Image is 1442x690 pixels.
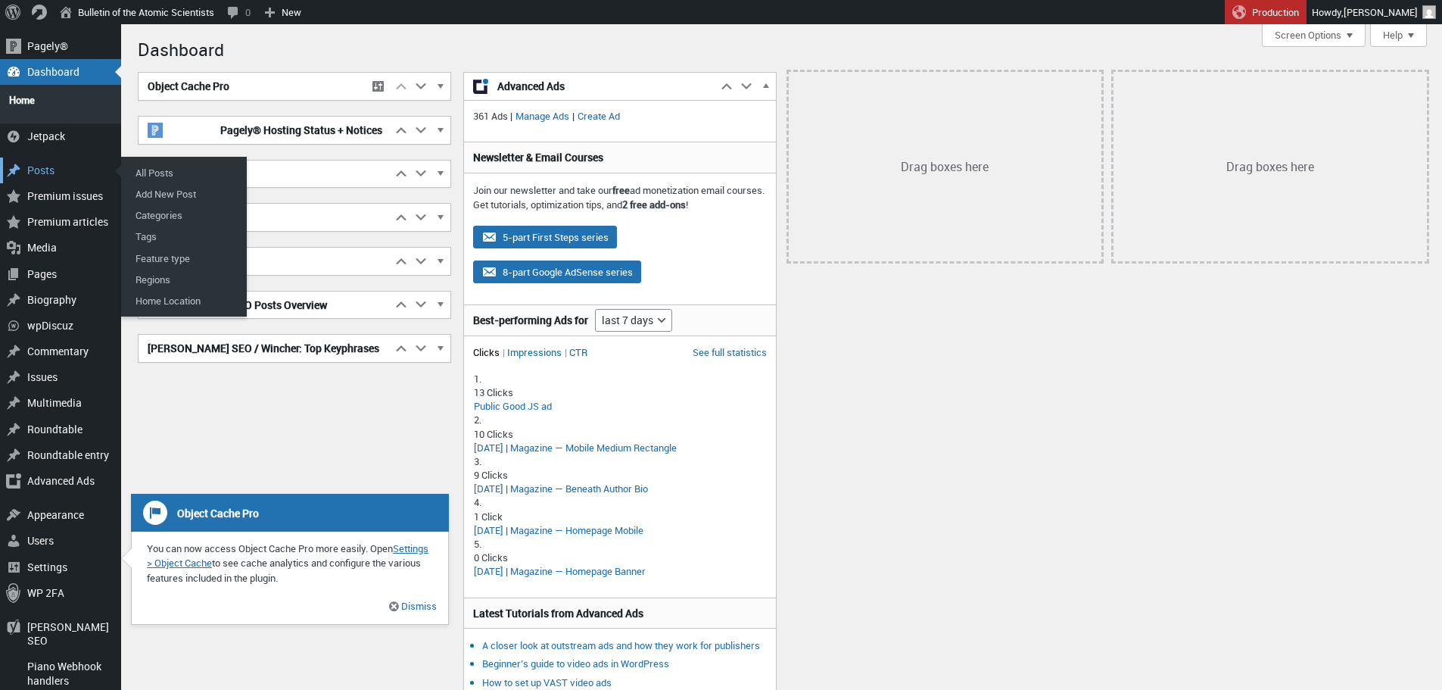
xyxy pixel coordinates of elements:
button: 5-part First Steps series [473,226,617,248]
div: 4. [474,495,766,509]
button: 8-part Google AdSense series [473,261,641,283]
div: 2. [474,413,766,426]
a: [DATE] | Magazine — Homepage Banner [474,564,646,578]
a: Create Ad [575,109,623,123]
div: 3. [474,454,766,468]
strong: free [612,183,630,197]
h2: Site Health Status [139,161,391,188]
a: See full statistics [693,345,767,359]
a: [DATE] | Magazine — Mobile Medium Rectangle [474,441,677,454]
h3: Best-performing Ads for [473,313,588,328]
a: All Posts [125,162,246,183]
h3: Object Cache Pro [131,494,449,532]
h1: Dashboard [138,32,1427,64]
li: CTR [569,345,587,359]
div: 1. [474,372,766,386]
div: 10 Clicks [474,427,766,441]
a: Regions [125,269,246,290]
a: A closer look at outstream ads and how they work for publishers [482,638,760,652]
strong: 2 free add-ons [622,198,686,211]
button: Help [1370,24,1427,47]
h2: [PERSON_NAME] SEO Posts Overview [139,292,391,319]
a: [DATE] | Magazine — Homepage Mobile [474,523,643,537]
span: [PERSON_NAME] [1344,5,1418,19]
h2: Activity [139,248,391,275]
img: pagely-w-on-b20x20.png [148,123,163,138]
span: Advanced Ads [497,79,708,94]
a: Settings > Object Cache [147,542,428,570]
a: Add New Post [125,183,246,205]
a: Beginner’s guide to video ads in WordPress [482,657,669,670]
h2: [PERSON_NAME] SEO / Wincher: Top Keyphrases [139,335,391,362]
a: Dismiss [399,599,437,613]
a: How to set up VAST video ads [482,676,612,689]
h3: Newsletter & Email Courses [473,150,767,165]
button: Screen Options [1262,24,1366,47]
a: Tags [125,226,246,247]
div: 5. [474,537,766,551]
a: Feature type [125,248,246,269]
li: Impressions [507,345,567,359]
h2: Pagely® Hosting Status + Notices [139,117,391,144]
a: Public Good JS ad [474,399,552,413]
a: Home Location [125,290,246,311]
div: 9 Clicks [474,468,766,482]
li: Clicks [473,345,505,359]
h2: At a Glance [139,204,391,231]
h2: Object Cache Pro [139,73,364,100]
p: You can now access Object Cache Pro more easily. Open to see cache analytics and configure the va... [132,542,448,586]
a: Manage Ads [512,109,572,123]
p: Join our newsletter and take our ad monetization email courses. Get tutorials, optimization tips,... [473,183,767,213]
div: 13 Clicks [474,386,766,399]
a: [DATE] | Magazine — Beneath Author Bio [474,482,648,495]
a: Categories [125,205,246,226]
div: 0 Clicks [474,551,766,564]
div: 1 Click [474,510,766,523]
p: 361 Ads | | [473,109,767,124]
h3: Latest Tutorials from Advanced Ads [473,606,767,621]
